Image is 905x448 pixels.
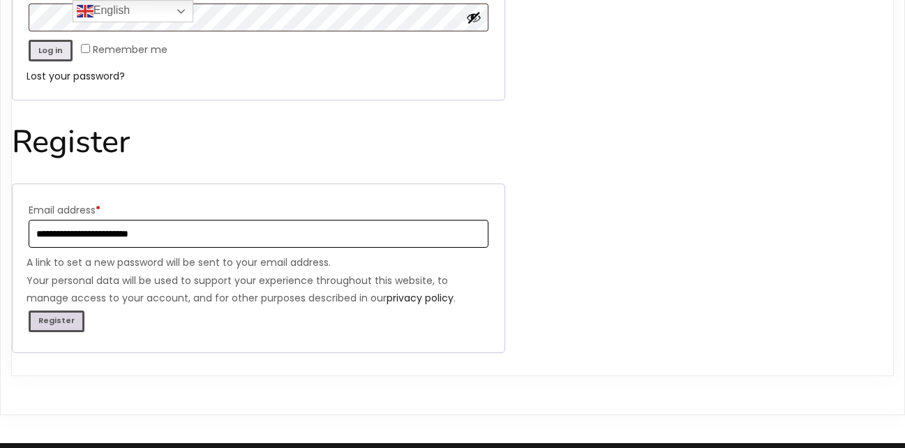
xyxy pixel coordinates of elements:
p: A link to set a new password will be sent to your email address. [27,254,491,271]
label: Email address [29,200,488,220]
span: Remember me [93,43,167,57]
button: Register [29,311,84,332]
button: Log in [29,40,73,61]
button: Show password [466,10,481,25]
input: Remember me [81,44,90,53]
a: privacy policy [387,291,454,305]
a: Lost your password? [27,69,125,83]
img: en [77,3,94,20]
h2: Register [12,124,505,161]
p: Your personal data will be used to support your experience throughout this website, to manage acc... [27,272,491,307]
